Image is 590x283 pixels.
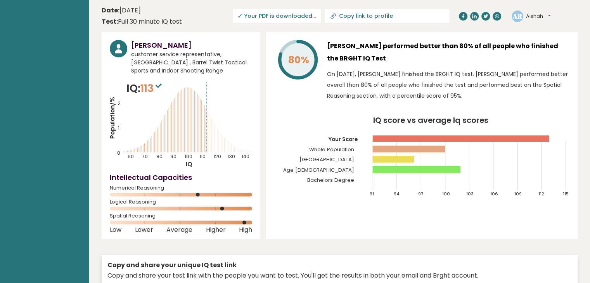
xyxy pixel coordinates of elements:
tspan: 103 [466,191,474,197]
tspan: 70 [142,153,148,160]
tspan: 80% [288,53,309,67]
p: customer service representative [26,50,76,60]
tspan: 94 [394,191,400,197]
tspan: Whole Population [309,146,354,153]
a: Retake test [10,72,57,80]
a: Brght [28,14,61,26]
tspan: Bachelors Degree [307,176,354,184]
tspan: 115 [563,191,569,197]
tspan: 110 [199,153,206,160]
span: customer service representative, [GEOGRAPHIC_DATA] , Barrel Twist Tactical Sports and Indoor Shoo... [131,50,252,75]
tspan: 80 [156,153,163,160]
tspan: 109 [514,191,522,197]
span: Your PDF is downloaded... [233,9,321,23]
tspan: 0 [117,150,120,156]
tspan: [GEOGRAPHIC_DATA] [299,156,354,163]
span: Average [166,228,192,231]
tspan: 130 [227,153,235,160]
tspan: 120 [213,153,221,160]
tspan: IQ [186,160,192,168]
b: Date: [102,6,119,15]
h3: [PERSON_NAME] performed better than 80% of all people who finished the BRGHT IQ Test [327,40,569,65]
time: [DATE] [102,6,141,15]
tspan: 97 [418,191,423,197]
tspan: Age [DEMOGRAPHIC_DATA] [283,166,354,174]
span: Low [110,228,121,231]
button: Aishah [526,12,550,20]
tspan: 100 [442,191,450,197]
h3: [PERSON_NAME] [26,43,76,50]
tspan: 140 [242,153,249,160]
text: AR [512,11,523,20]
tspan: 100 [185,153,192,160]
tspan: 90 [170,153,176,160]
h3: [PERSON_NAME] [131,40,252,50]
span: Spatial Reasoning [110,214,252,217]
span: ✓ [237,11,243,21]
span: 113 [140,81,164,95]
tspan: IQ score vs average Iq scores [373,115,488,126]
text: AR [14,48,22,55]
p: IQ: [126,81,164,96]
tspan: 91 [370,191,374,197]
tspan: 2 [118,100,121,107]
div: Copy and share your unique IQ test link [107,261,572,270]
span: Logical Reasoning [110,200,252,204]
tspan: Your Score [328,136,358,143]
h4: Intellectual Capacities [110,172,252,183]
div: Full 30 minute IQ test [102,17,182,26]
div: Copy and share your test link with the people you want to test. You'll get the results in both yo... [107,271,572,280]
span: Lower [135,228,153,231]
span: Numerical Reasoning [110,186,252,190]
span: High [239,228,252,231]
a: Test Results [10,105,57,113]
tspan: 106 [490,191,498,197]
p: On [DATE], [PERSON_NAME] finished the BRGHT IQ test. [PERSON_NAME] performed better overall than ... [327,69,569,101]
tspan: 60 [128,153,134,160]
tspan: 112 [539,191,545,197]
a: Test others [10,88,57,97]
span: Higher [206,228,226,231]
b: Test: [102,17,118,26]
tspan: Population/% [108,97,116,139]
tspan: 1 [118,125,119,131]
